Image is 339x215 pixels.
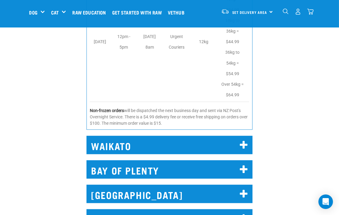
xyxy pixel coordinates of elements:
div: Open Intercom Messenger [318,194,333,209]
img: home-icon-1@2x.png [283,8,288,14]
a: Get started with Raw [111,0,166,24]
img: van-moving.png [221,9,229,14]
img: home-icon@2x.png [307,8,314,15]
a: Dog [29,9,37,16]
span: Set Delivery Area [232,11,267,13]
p: will be dispatched the next business day and sent via NZ Post's Overnight Service. There is a $4.... [90,107,249,127]
h2: [GEOGRAPHIC_DATA] [86,185,253,203]
h2: WAIKATO [86,136,253,154]
a: Cat [51,9,59,16]
img: user.png [295,8,301,15]
a: Raw Education [71,0,110,24]
h2: BAY OF PLENTY [86,160,253,179]
a: Vethub [166,0,189,24]
strong: Non-frozen orders [90,108,124,113]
